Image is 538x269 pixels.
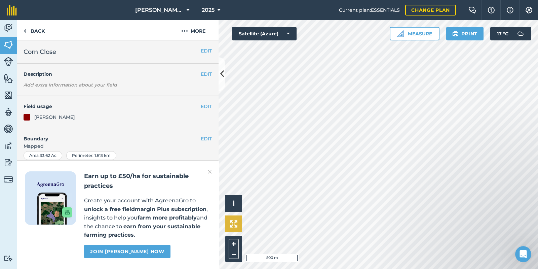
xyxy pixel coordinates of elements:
h4: Description [24,70,212,78]
h4: Field usage [24,103,201,110]
img: svg+xml;base64,PD94bWwgdmVyc2lvbj0iMS4wIiBlbmNvZGluZz0idXRmLTgiPz4KPCEtLSBHZW5lcmF0b3I6IEFkb2JlIE... [4,57,13,66]
button: i [225,195,242,212]
span: [PERSON_NAME] Farms [135,6,184,14]
span: 2025 [202,6,215,14]
img: Four arrows, one pointing top left, one top right, one bottom right and the last bottom left [230,220,237,228]
strong: farm more profitably [138,214,197,221]
span: Current plan : ESSENTIALS [339,6,400,14]
div: Area : 33.62 Ac [24,151,62,160]
img: svg+xml;base64,PD94bWwgdmVyc2lvbj0iMS4wIiBlbmNvZGluZz0idXRmLTgiPz4KPCEtLSBHZW5lcmF0b3I6IEFkb2JlIE... [4,23,13,33]
img: svg+xml;base64,PD94bWwgdmVyc2lvbj0iMS4wIiBlbmNvZGluZz0idXRmLTgiPz4KPCEtLSBHZW5lcmF0b3I6IEFkb2JlIE... [4,255,13,262]
img: svg+xml;base64,PHN2ZyB4bWxucz0iaHR0cDovL3d3dy53My5vcmcvMjAwMC9zdmciIHdpZHRoPSI1NiIgaGVpZ2h0PSI2MC... [4,90,13,100]
img: svg+xml;base64,PHN2ZyB4bWxucz0iaHR0cDovL3d3dy53My5vcmcvMjAwMC9zdmciIHdpZHRoPSI1NiIgaGVpZ2h0PSI2MC... [4,40,13,50]
img: svg+xml;base64,PHN2ZyB4bWxucz0iaHR0cDovL3d3dy53My5vcmcvMjAwMC9zdmciIHdpZHRoPSI1NiIgaGVpZ2h0PSI2MC... [4,73,13,83]
h4: Boundary [17,128,201,142]
button: Print [446,27,484,40]
button: EDIT [201,70,212,78]
button: Measure [390,27,439,40]
button: EDIT [201,103,212,110]
span: i [233,199,235,208]
button: Satellite (Azure) [232,27,297,40]
img: svg+xml;base64,PHN2ZyB4bWxucz0iaHR0cDovL3d3dy53My5vcmcvMjAwMC9zdmciIHdpZHRoPSIxOSIgaGVpZ2h0PSIyNC... [452,30,459,38]
strong: earn from your sustainable farming practices [84,223,200,238]
em: Add extra information about your field [24,82,117,88]
img: svg+xml;base64,PD94bWwgdmVyc2lvbj0iMS4wIiBlbmNvZGluZz0idXRmLTgiPz4KPCEtLSBHZW5lcmF0b3I6IEFkb2JlIE... [4,107,13,117]
img: svg+xml;base64,PHN2ZyB4bWxucz0iaHR0cDovL3d3dy53My5vcmcvMjAwMC9zdmciIHdpZHRoPSIyMiIgaGVpZ2h0PSIzMC... [208,168,212,176]
a: Join [PERSON_NAME] now [84,245,170,258]
strong: unlock a free fieldmargin Plus subscription [84,206,206,212]
img: svg+xml;base64,PD94bWwgdmVyc2lvbj0iMS4wIiBlbmNvZGluZz0idXRmLTgiPz4KPCEtLSBHZW5lcmF0b3I6IEFkb2JlIE... [4,141,13,151]
h2: Earn up to £50/ha for sustainable practices [84,171,210,191]
iframe: Intercom live chat [515,246,531,262]
img: svg+xml;base64,PD94bWwgdmVyc2lvbj0iMS4wIiBlbmNvZGluZz0idXRmLTgiPz4KPCEtLSBHZW5lcmF0b3I6IEFkb2JlIE... [4,175,13,184]
img: Screenshot of the Gro app [37,193,72,225]
button: 17 °C [490,27,531,40]
button: More [168,20,219,40]
p: Create your account with AgreenaGro to , insights to help you and the chance to . [84,196,210,239]
span: Corn Close [24,47,56,57]
img: A cog icon [525,7,533,13]
img: svg+xml;base64,PHN2ZyB4bWxucz0iaHR0cDovL3d3dy53My5vcmcvMjAwMC9zdmciIHdpZHRoPSIyMCIgaGVpZ2h0PSIyNC... [181,27,188,35]
img: svg+xml;base64,PD94bWwgdmVyc2lvbj0iMS4wIiBlbmNvZGluZz0idXRmLTgiPz4KPCEtLSBHZW5lcmF0b3I6IEFkb2JlIE... [4,158,13,168]
img: A question mark icon [487,7,495,13]
div: [PERSON_NAME] [34,113,75,121]
img: svg+xml;base64,PHN2ZyB4bWxucz0iaHR0cDovL3d3dy53My5vcmcvMjAwMC9zdmciIHdpZHRoPSIxNyIgaGVpZ2h0PSIxNy... [507,6,513,14]
img: Ruler icon [397,30,404,37]
img: Two speech bubbles overlapping with the left bubble in the forefront [468,7,476,13]
button: – [229,249,239,259]
img: fieldmargin Logo [7,5,17,15]
button: + [229,239,239,249]
span: Mapped [17,142,219,150]
span: 17 ° C [497,27,508,40]
img: svg+xml;base64,PHN2ZyB4bWxucz0iaHR0cDovL3d3dy53My5vcmcvMjAwMC9zdmciIHdpZHRoPSI5IiBoZWlnaHQ9IjI0Ii... [24,27,27,35]
button: EDIT [201,135,212,142]
a: Back [17,20,51,40]
img: svg+xml;base64,PD94bWwgdmVyc2lvbj0iMS4wIiBlbmNvZGluZz0idXRmLTgiPz4KPCEtLSBHZW5lcmF0b3I6IEFkb2JlIE... [514,27,527,40]
button: EDIT [201,47,212,55]
img: svg+xml;base64,PD94bWwgdmVyc2lvbj0iMS4wIiBlbmNvZGluZz0idXRmLTgiPz4KPCEtLSBHZW5lcmF0b3I6IEFkb2JlIE... [4,124,13,134]
div: Perimeter : 1.613 km [66,151,116,160]
a: Change plan [405,5,456,15]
